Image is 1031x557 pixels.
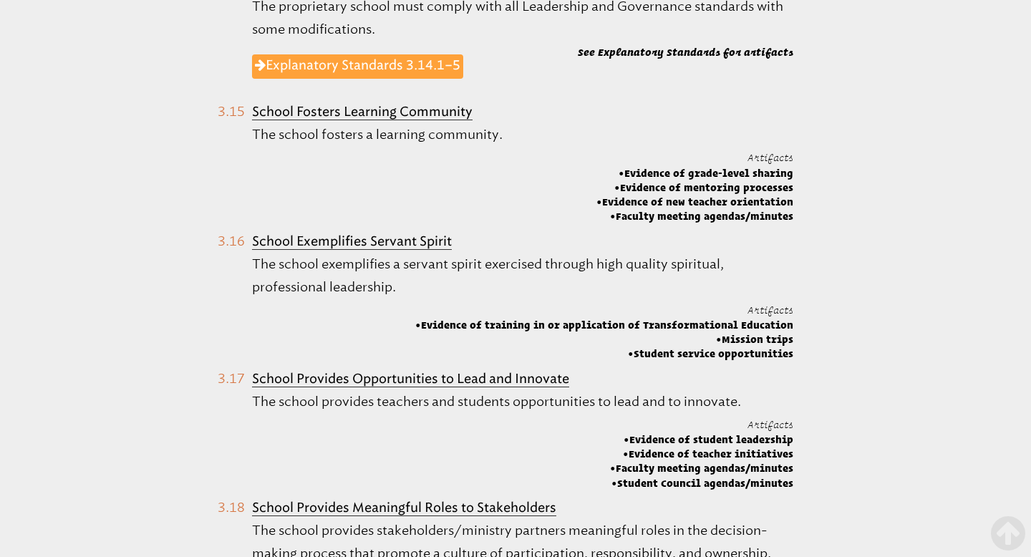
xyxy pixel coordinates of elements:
[252,54,463,79] a: Explanatory Standards 3.14.1–5
[747,152,793,163] span: Artifacts
[578,47,793,58] b: See Explanatory Standards for artifacts
[252,500,556,515] b: School Provides Meaningful Roles to Stakeholders
[610,476,793,490] span: Student Council agendas/minutes
[252,253,793,299] p: The school exemplifies a servant spirit exercised through high quality spiritual, professional le...
[610,447,793,461] span: Evidence of teacher initiatives
[610,461,793,475] span: Faculty meeting agendas/minutes
[252,104,473,120] b: School Fosters Learning Community
[252,371,569,387] b: School Provides Opportunities to Lead and Innovate
[747,304,793,316] span: Artifacts
[596,180,793,195] span: Evidence of mentoring processes
[596,195,793,209] span: Evidence of new teacher orientation
[252,233,452,249] b: School Exemplifies Servant Spirit
[252,390,793,413] p: The school provides teachers and students opportunities to lead and to innovate.
[415,347,793,361] span: Student service opportunities
[415,332,793,347] span: Mission trips
[610,432,793,447] span: Evidence of student leadership
[596,209,793,223] span: Faculty meeting agendas/minutes
[747,419,793,430] span: Artifacts
[596,166,793,180] span: Evidence of grade-level sharing
[252,123,793,146] p: The school fosters a learning community.
[415,318,793,332] span: Evidence of training in or application of Transformational Education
